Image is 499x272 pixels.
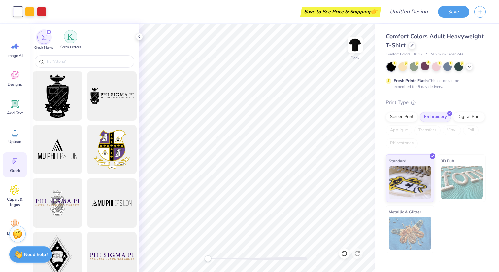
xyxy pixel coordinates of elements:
[60,31,81,50] button: filter button
[414,125,441,135] div: Transfers
[205,255,211,262] div: Accessibility label
[34,45,53,50] span: Greek Marks
[394,78,429,83] strong: Fresh Prints Flash:
[438,6,469,18] button: Save
[24,252,48,258] strong: Need help?
[386,32,484,49] span: Comfort Colors Adult Heavyweight T-Shirt
[386,99,486,106] div: Print Type
[41,35,47,40] img: Greek Marks Image
[7,231,23,236] span: Decorate
[443,125,461,135] div: Vinyl
[34,31,53,50] div: filter for Greek Marks
[386,125,412,135] div: Applique
[386,52,410,57] span: Comfort Colors
[302,7,380,17] div: Save to See Price & Shipping
[7,53,23,58] span: Image AI
[46,58,130,65] input: Try "Alpha"
[389,208,421,215] span: Metallic & Glitter
[8,139,21,144] span: Upload
[386,138,418,148] div: Rhinestones
[8,82,22,87] span: Designs
[453,112,485,122] div: Digital Print
[10,168,20,173] span: Greek
[351,55,359,61] div: Back
[60,30,81,50] div: filter for Greek Letters
[394,78,475,90] div: This color can be expedited for 5 day delivery.
[386,112,418,122] div: Screen Print
[67,33,74,40] img: Greek Letters Image
[389,166,431,199] img: Standard
[441,157,454,164] span: 3D Puff
[441,166,483,199] img: 3D Puff
[414,52,427,57] span: # C1717
[7,110,23,116] span: Add Text
[370,7,378,15] span: 👉
[34,31,53,50] button: filter button
[389,217,431,250] img: Metallic & Glitter
[4,197,26,207] span: Clipart & logos
[420,112,451,122] div: Embroidery
[389,157,406,164] span: Standard
[349,38,362,52] img: Back
[431,52,464,57] span: Minimum Order: 24 +
[463,125,479,135] div: Foil
[384,5,433,18] input: Untitled Design
[60,45,81,50] span: Greek Letters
